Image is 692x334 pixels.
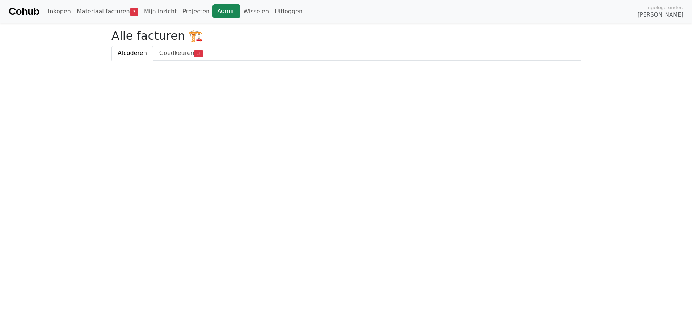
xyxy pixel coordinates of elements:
[74,4,141,19] a: Materiaal facturen3
[118,50,147,56] span: Afcoderen
[646,4,683,11] span: Ingelogd onder:
[111,29,581,43] h2: Alle facturen 🏗️
[240,4,272,19] a: Wisselen
[159,50,194,56] span: Goedkeuren
[194,50,203,57] span: 3
[45,4,73,19] a: Inkopen
[272,4,305,19] a: Uitloggen
[153,46,209,61] a: Goedkeuren3
[111,46,153,61] a: Afcoderen
[130,8,138,16] span: 3
[212,4,240,18] a: Admin
[9,3,39,20] a: Cohub
[638,11,683,19] span: [PERSON_NAME]
[141,4,180,19] a: Mijn inzicht
[180,4,212,19] a: Projecten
